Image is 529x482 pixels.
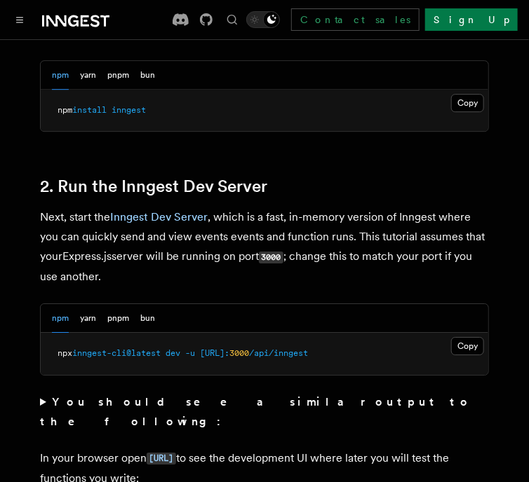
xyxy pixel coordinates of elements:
button: yarn [80,61,96,90]
span: install [72,105,107,115]
a: 2. Run the Inngest Dev Server [40,177,267,196]
button: Toggle navigation [11,11,28,28]
button: yarn [80,304,96,333]
span: inngest-cli@latest [72,348,161,358]
span: 3000 [229,348,249,358]
code: 3000 [259,252,283,263]
span: /api/inngest [249,348,308,358]
a: Inngest Dev Server [110,210,208,223]
button: npm [52,304,69,333]
button: Copy [451,337,484,355]
button: Toggle dark mode [246,11,280,28]
p: Next, start the , which is a fast, in-memory version of Inngest where you can quickly send and vi... [40,207,489,287]
span: npx [58,348,72,358]
a: Sign Up [425,8,518,31]
span: npm [58,105,72,115]
span: inngest [112,105,146,115]
summary: You should see a similar output to the following: [40,392,489,432]
span: [URL]: [200,348,229,358]
button: Copy [451,94,484,112]
button: bun [140,61,155,90]
button: pnpm [107,304,129,333]
code: [URL] [147,453,176,464]
strong: You should see a similar output to the following: [40,395,471,428]
a: [URL] [147,451,176,464]
button: Find something... [224,11,241,28]
button: npm [52,61,69,90]
span: -u [185,348,195,358]
button: bun [140,304,155,333]
span: dev [166,348,180,358]
button: pnpm [107,61,129,90]
a: Contact sales [291,8,420,31]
